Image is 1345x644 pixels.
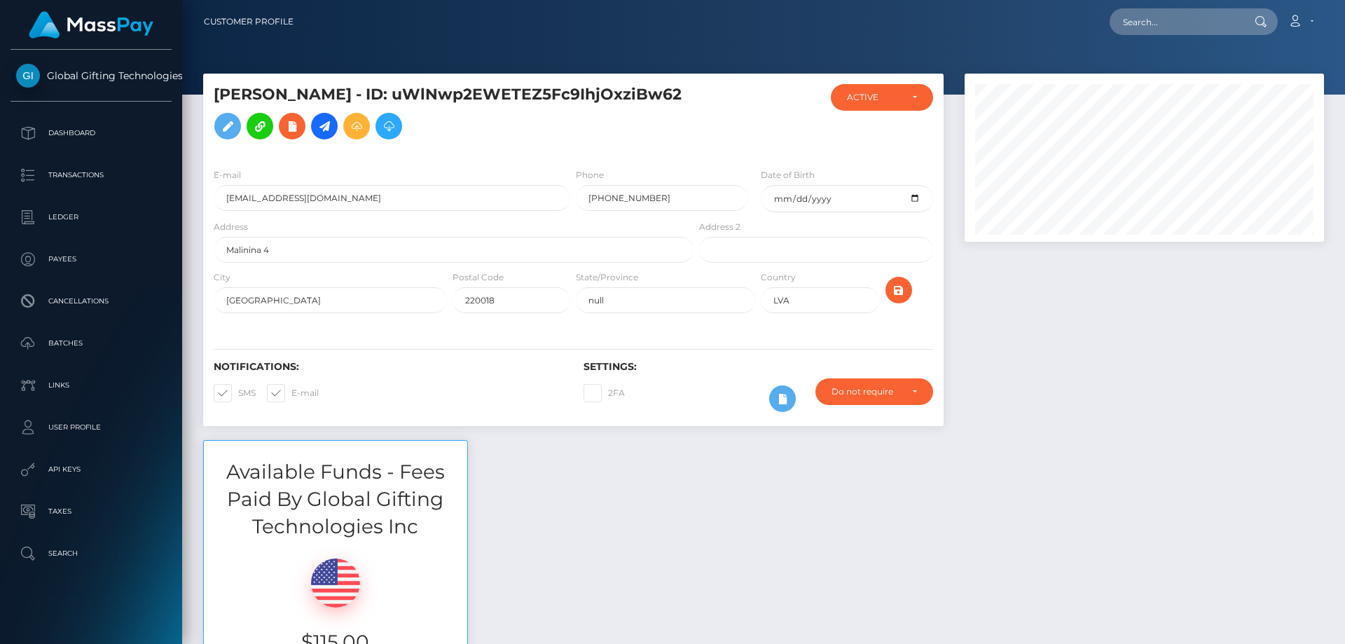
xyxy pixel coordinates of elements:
[214,384,256,402] label: SMS
[761,169,815,181] label: Date of Birth
[1110,8,1241,35] input: Search...
[11,410,172,445] a: User Profile
[11,158,172,193] a: Transactions
[204,458,467,541] h3: Available Funds - Fees Paid By Global Gifting Technologies Inc
[832,386,901,397] div: Do not require
[16,165,166,186] p: Transactions
[267,384,319,402] label: E-mail
[214,169,241,181] label: E-mail
[311,559,360,608] img: USD.png
[16,375,166,396] p: Links
[16,207,166,228] p: Ledger
[11,116,172,151] a: Dashboard
[214,271,230,284] label: City
[16,543,166,564] p: Search
[16,123,166,144] p: Dashboard
[204,7,294,36] a: Customer Profile
[11,536,172,571] a: Search
[11,242,172,277] a: Payees
[214,84,686,146] h5: [PERSON_NAME] - ID: uWlNwp2EWETEZ5Fc9IhjOxziBw62
[16,333,166,354] p: Batches
[16,249,166,270] p: Payees
[214,361,563,373] h6: Notifications:
[831,84,933,111] button: ACTIVE
[584,384,625,402] label: 2FA
[761,271,796,284] label: Country
[11,200,172,235] a: Ledger
[699,221,740,233] label: Address 2
[576,271,638,284] label: State/Province
[11,284,172,319] a: Cancellations
[214,221,248,233] label: Address
[453,271,504,284] label: Postal Code
[16,417,166,438] p: User Profile
[815,378,933,405] button: Do not require
[11,452,172,487] a: API Keys
[576,169,604,181] label: Phone
[11,368,172,403] a: Links
[11,326,172,361] a: Batches
[11,494,172,529] a: Taxes
[16,64,40,88] img: Global Gifting Technologies Inc
[584,361,932,373] h6: Settings:
[29,11,153,39] img: MassPay Logo
[16,501,166,522] p: Taxes
[11,69,172,82] span: Global Gifting Technologies Inc
[847,92,901,103] div: ACTIVE
[16,459,166,480] p: API Keys
[311,113,338,139] a: Initiate Payout
[16,291,166,312] p: Cancellations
